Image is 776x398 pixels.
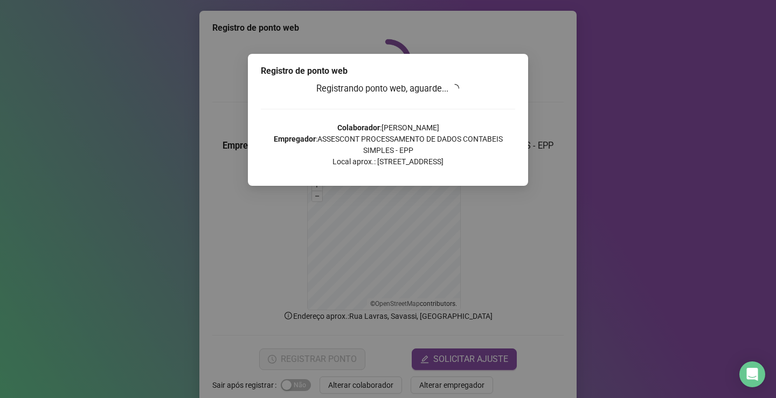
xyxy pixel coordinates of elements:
[261,65,515,78] div: Registro de ponto web
[274,135,316,143] strong: Empregador
[337,123,380,132] strong: Colaborador
[739,361,765,387] div: Open Intercom Messenger
[261,82,515,96] h3: Registrando ponto web, aguarde...
[261,122,515,167] p: : [PERSON_NAME] : ASSESCONT PROCESSAMENTO DE DADOS CONTABEIS SIMPLES - EPP Local aprox.: [STREET_...
[451,84,459,93] span: loading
